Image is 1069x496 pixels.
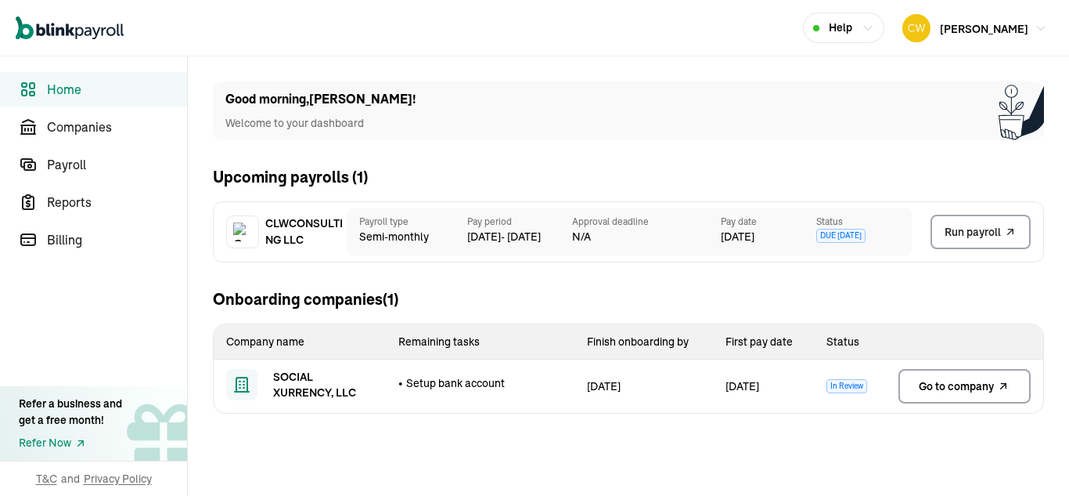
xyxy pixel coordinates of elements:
[945,224,1001,241] span: Run payroll
[999,81,1044,140] img: Plant illustration
[574,324,713,360] th: Finish onboarding by
[225,90,416,109] h1: Good morning , [PERSON_NAME] !
[721,229,754,245] span: [DATE]
[386,324,574,360] th: Remaining tasks
[265,215,344,248] span: CLWCONSULTING LLC
[816,229,866,243] span: Due [DATE]
[816,215,912,229] span: Status
[214,324,386,360] th: Company name
[47,118,187,136] span: Companies
[991,421,1069,496] iframe: Chat Widget
[898,369,1031,404] a: Go to company
[225,115,416,132] p: Welcome to your dashboard
[829,20,852,36] span: Help
[713,324,814,360] th: First pay date
[814,324,886,360] th: Status
[47,193,187,212] span: Reports
[467,229,572,245] span: [DATE] - [DATE]
[19,435,122,451] a: Refer Now
[47,80,187,99] span: Home
[398,375,403,391] span: •
[19,396,122,429] div: Refer a business and get a free month!
[213,165,368,189] h2: Upcoming payrolls ( 1 )
[61,471,80,487] span: and
[572,215,721,229] span: Approval deadline
[803,13,884,43] button: Help
[47,230,187,249] span: Billing
[406,375,505,391] span: Setup bank account
[826,379,867,393] span: In Review
[896,11,1053,45] button: [PERSON_NAME]
[233,223,252,241] img: Company logo
[940,22,1028,36] span: [PERSON_NAME]
[213,288,398,311] h2: Onboarding companies (1)
[930,215,1031,249] button: Run payroll
[572,229,721,245] span: N/A
[47,155,187,174] span: Payroll
[359,215,455,229] span: Payroll type
[36,471,57,487] span: T&C
[574,360,713,414] td: [DATE]
[919,378,994,394] span: Go to company
[16,5,124,51] nav: Global
[359,229,455,245] span: Semi-monthly
[84,471,152,487] span: Privacy Policy
[713,360,814,414] td: [DATE]
[467,215,572,229] span: Pay period
[273,369,373,400] span: SOCIAL XURRENCY, LLC
[721,215,816,229] span: Pay date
